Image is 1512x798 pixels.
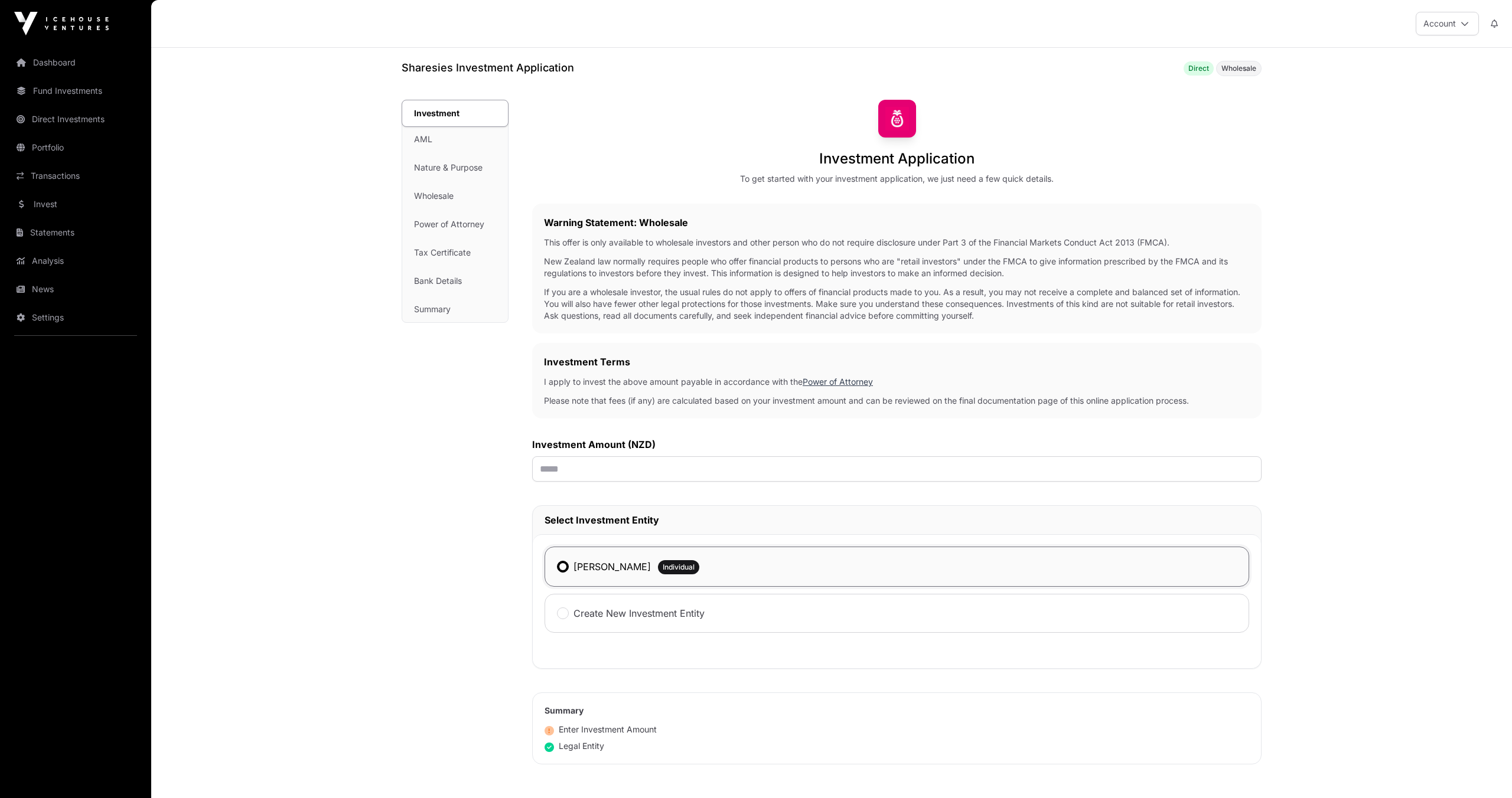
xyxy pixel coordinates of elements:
[544,215,1250,230] h2: Warning Statement: Wholesale
[9,220,142,246] a: Statements
[819,149,975,168] h1: Investment Application
[545,705,1249,717] h2: Summary
[740,173,1054,185] div: To get started with your investment application, we just need a few quick details.
[545,513,1249,527] h2: Select Investment Entity
[544,237,1250,248] p: This offer is only available to wholesale investors and other person who do not require disclosur...
[544,256,1250,279] p: New Zealand law normally requires people who offer financial products to persons who are "retail ...
[544,395,1250,407] p: Please note that fees (if any) are calculated based on your investment amount and can be reviewed...
[663,562,695,572] span: Individual
[9,276,142,302] a: News
[14,12,109,35] img: Icehouse Ventures Logo
[1221,64,1256,73] span: Wholesale
[402,240,508,266] a: Tax Certificate
[402,126,508,152] a: AML
[1188,64,1209,73] span: Direct
[545,724,657,735] div: Enter Investment Amount
[544,286,1250,322] p: If you are a wholesale investor, the usual rules do not apply to offers of financial products mad...
[9,106,142,132] a: Direct Investments
[573,606,705,620] label: Create New Investment Entity
[9,191,142,217] a: Invest
[402,155,508,181] a: Nature & Purpose
[544,355,1250,369] h2: Investment Terms
[402,60,574,76] h1: Sharesies Investment Application
[544,376,1250,388] p: I apply to invest the above amount payable in accordance with the
[402,183,508,209] a: Wholesale
[9,135,142,161] a: Portfolio
[9,78,142,104] a: Fund Investments
[573,560,651,574] label: [PERSON_NAME]
[402,296,508,322] a: Summary
[402,268,508,294] a: Bank Details
[9,50,142,76] a: Dashboard
[803,377,873,387] a: Power of Attorney
[9,248,142,274] a: Analysis
[9,163,142,189] a: Transactions
[1416,12,1479,35] button: Account
[9,305,142,331] a: Settings
[878,100,916,138] img: Sharesies
[532,437,1262,452] label: Investment Amount (NZD)
[402,211,508,237] a: Power of Attorney
[402,100,509,127] a: Investment
[545,740,604,752] div: Legal Entity
[1453,741,1512,798] iframe: Chat Widget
